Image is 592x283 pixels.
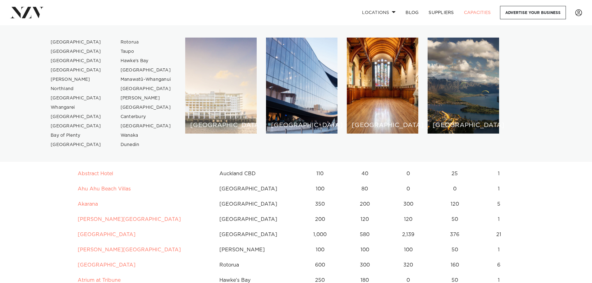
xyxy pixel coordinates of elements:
h6: [GEOGRAPHIC_DATA] [271,122,333,129]
td: 120 [385,212,432,227]
td: 50 [432,242,478,258]
a: SUPPLIERS [424,6,459,19]
td: 376 [432,227,478,242]
td: 0 [385,181,432,197]
a: [PERSON_NAME][GEOGRAPHIC_DATA] [78,217,181,222]
td: 200 [345,197,385,212]
a: Taupo [116,47,176,56]
td: 40 [345,166,385,181]
td: 100 [295,242,345,258]
td: 1 [478,181,520,197]
td: [GEOGRAPHIC_DATA] [214,227,295,242]
a: Advertise your business [500,6,566,19]
td: 200 [295,212,345,227]
a: Northland [46,84,106,94]
td: 300 [345,258,385,273]
a: Queenstown venues [GEOGRAPHIC_DATA] [428,38,499,134]
a: [PERSON_NAME] [46,75,106,84]
a: Abstract Hotel [78,171,113,176]
td: 350 [295,197,345,212]
a: [GEOGRAPHIC_DATA] [46,38,106,47]
a: Wellington venues [GEOGRAPHIC_DATA] [266,38,337,134]
td: 0 [385,166,432,181]
a: Auckland venues [GEOGRAPHIC_DATA] [185,38,257,134]
a: [GEOGRAPHIC_DATA] [116,84,176,94]
td: 100 [295,181,345,197]
td: 110 [295,166,345,181]
td: [GEOGRAPHIC_DATA] [214,212,295,227]
a: Manawatū-Whanganui [116,75,176,84]
a: Akarana [78,202,98,207]
a: [GEOGRAPHIC_DATA] [46,112,106,121]
td: 100 [385,242,432,258]
td: 1 [478,166,520,181]
a: [GEOGRAPHIC_DATA] [46,66,106,75]
a: Locations [357,6,401,19]
a: [PERSON_NAME] [116,94,176,103]
td: 25 [432,166,478,181]
a: Atrium at Tribune [78,278,121,283]
a: Hawke's Bay [116,56,176,66]
td: 21 [478,227,520,242]
td: 1 [478,212,520,227]
a: Dunedin [116,140,176,149]
a: [PERSON_NAME][GEOGRAPHIC_DATA] [78,247,181,252]
a: Whangarei [46,103,106,112]
a: [GEOGRAPHIC_DATA] [46,47,106,56]
td: 1,000 [295,227,345,242]
td: 50 [432,212,478,227]
h6: [GEOGRAPHIC_DATA] [190,122,252,129]
td: 80 [345,181,385,197]
a: Wanaka [116,131,176,140]
a: [GEOGRAPHIC_DATA] [46,121,106,131]
td: 5 [478,197,520,212]
a: [GEOGRAPHIC_DATA] [116,121,176,131]
td: 120 [432,197,478,212]
td: 580 [345,227,385,242]
a: [GEOGRAPHIC_DATA] [78,262,135,267]
a: [GEOGRAPHIC_DATA] [46,140,106,149]
td: Auckland CBD [214,166,295,181]
td: [GEOGRAPHIC_DATA] [214,181,295,197]
td: 100 [345,242,385,258]
a: Ahu Ahu Beach Villas [78,186,131,191]
a: [GEOGRAPHIC_DATA] [116,66,176,75]
td: 6 [478,258,520,273]
img: nzv-logo.png [10,7,44,18]
td: Rotorua [214,258,295,273]
a: [GEOGRAPHIC_DATA] [116,103,176,112]
td: [PERSON_NAME] [214,242,295,258]
td: 320 [385,258,432,273]
td: 0 [432,181,478,197]
td: 600 [295,258,345,273]
td: 120 [345,212,385,227]
td: [GEOGRAPHIC_DATA] [214,197,295,212]
a: [GEOGRAPHIC_DATA] [46,56,106,66]
a: Capacities [459,6,496,19]
a: Christchurch venues [GEOGRAPHIC_DATA] [347,38,418,134]
a: Canterbury [116,112,176,121]
a: [GEOGRAPHIC_DATA] [78,232,135,237]
td: 1 [478,242,520,258]
td: 160 [432,258,478,273]
a: Bay of Plenty [46,131,106,140]
a: BLOG [401,6,424,19]
a: Rotorua [116,38,176,47]
h6: [GEOGRAPHIC_DATA] [433,122,494,129]
td: 300 [385,197,432,212]
a: [GEOGRAPHIC_DATA] [46,94,106,103]
h6: [GEOGRAPHIC_DATA] [352,122,413,129]
td: 2,139 [385,227,432,242]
